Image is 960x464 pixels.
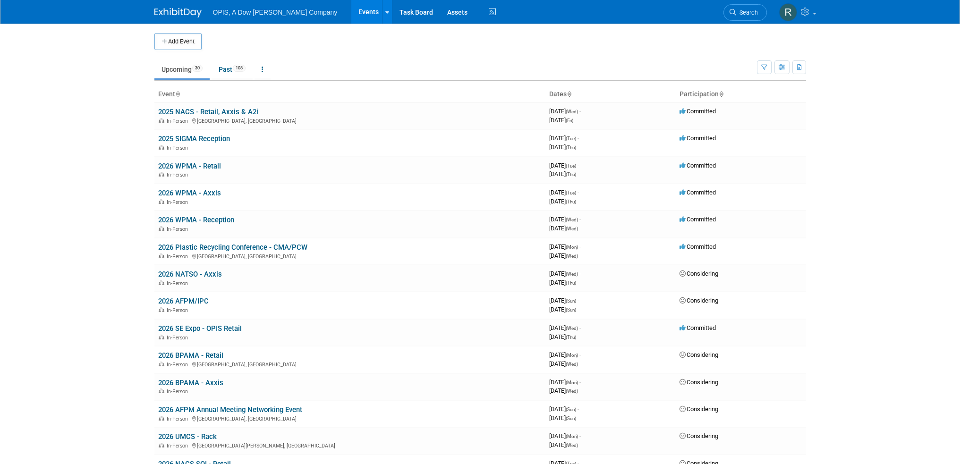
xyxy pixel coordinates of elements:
img: Renee Ortner [779,3,797,21]
span: [DATE] [549,162,579,169]
span: - [578,135,579,142]
span: [DATE] [549,216,581,223]
span: Committed [680,324,716,331]
span: Committed [680,108,716,115]
span: [DATE] [549,198,576,205]
span: [DATE] [549,143,576,151]
img: In-Person Event [159,172,164,177]
img: In-Person Event [159,388,164,393]
span: [DATE] [549,225,578,232]
img: In-Person Event [159,226,164,231]
span: 108 [233,65,246,72]
img: In-Person Event [159,199,164,204]
div: [GEOGRAPHIC_DATA][PERSON_NAME], [GEOGRAPHIC_DATA] [158,441,542,449]
span: (Tue) [566,136,576,141]
span: (Wed) [566,271,578,277]
img: In-Person Event [159,145,164,150]
span: [DATE] [549,270,581,277]
div: [GEOGRAPHIC_DATA], [GEOGRAPHIC_DATA] [158,360,542,368]
a: Upcoming30 [154,60,210,78]
span: Considering [680,379,718,386]
a: 2026 AFPM/IPC [158,297,209,305]
span: [DATE] [549,252,578,259]
span: [DATE] [549,387,578,394]
span: (Mon) [566,380,578,385]
span: [DATE] [549,243,581,250]
a: 2026 UMCS - Rack [158,432,217,441]
div: [GEOGRAPHIC_DATA], [GEOGRAPHIC_DATA] [158,117,542,124]
a: 2026 WPMA - Reception [158,216,234,224]
a: 2026 SE Expo - OPIS Retail [158,324,242,333]
span: [DATE] [549,297,579,304]
img: In-Person Event [159,280,164,285]
span: - [578,297,579,304]
a: 2025 SIGMA Reception [158,135,230,143]
span: Considering [680,270,718,277]
span: (Mon) [566,245,578,250]
th: Dates [545,86,676,102]
span: (Wed) [566,388,578,394]
span: Committed [680,162,716,169]
span: (Sun) [566,307,576,312]
span: - [579,379,581,386]
span: (Thu) [566,199,576,204]
span: [DATE] [549,108,581,115]
a: 2026 WPMA - Retail [158,162,221,170]
span: (Wed) [566,217,578,222]
span: [DATE] [549,405,579,413]
span: [DATE] [549,360,578,367]
span: [DATE] [549,432,581,439]
img: In-Person Event [159,253,164,258]
span: [DATE] [549,324,581,331]
img: In-Person Event [159,443,164,447]
a: 2026 Plastic Recycling Conference - CMA/PCW [158,243,307,252]
a: 2026 BPAMA - Axxis [158,379,223,387]
span: In-Person [167,280,191,287]
span: In-Person [167,226,191,232]
span: OPIS, A Dow [PERSON_NAME] Company [213,8,338,16]
span: In-Person [167,172,191,178]
span: - [579,432,581,439]
span: (Thu) [566,172,576,177]
span: Committed [680,135,716,142]
span: (Tue) [566,163,576,169]
span: (Thu) [566,280,576,286]
a: 2025 NACS - Retail, Axxis & A2i [158,108,258,116]
span: (Wed) [566,109,578,114]
th: Event [154,86,545,102]
span: [DATE] [549,441,578,448]
img: In-Person Event [159,362,164,366]
img: ExhibitDay [154,8,202,17]
span: - [578,162,579,169]
span: In-Person [167,335,191,341]
span: [DATE] [549,117,573,124]
span: Committed [680,216,716,223]
a: Past108 [212,60,253,78]
span: Search [736,9,758,16]
span: [DATE] [549,135,579,142]
span: Considering [680,405,718,413]
span: (Thu) [566,335,576,340]
span: - [579,351,581,358]
span: (Tue) [566,190,576,195]
a: 2026 AFPM Annual Meeting Networking Event [158,405,302,414]
span: In-Person [167,416,191,422]
button: Add Event [154,33,202,50]
span: (Thu) [566,145,576,150]
a: 2026 BPAMA - Retail [158,351,223,360]
img: In-Person Event [159,416,164,421]
span: (Wed) [566,253,578,259]
span: (Sun) [566,416,576,421]
span: 30 [192,65,203,72]
span: - [578,189,579,196]
span: - [579,216,581,223]
div: [GEOGRAPHIC_DATA], [GEOGRAPHIC_DATA] [158,414,542,422]
span: (Wed) [566,362,578,367]
span: [DATE] [549,306,576,313]
span: (Wed) [566,326,578,331]
span: In-Person [167,362,191,368]
a: Sort by Start Date [567,90,571,98]
span: - [579,270,581,277]
th: Participation [676,86,806,102]
span: (Wed) [566,443,578,448]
